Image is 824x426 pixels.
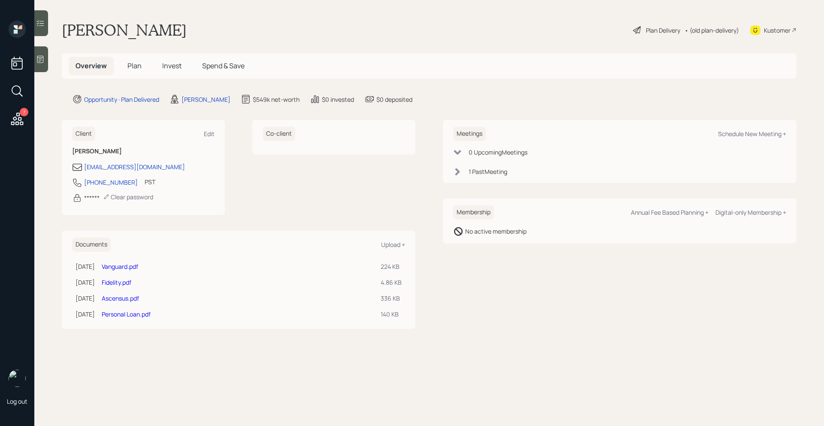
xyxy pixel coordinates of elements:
[72,127,95,141] h6: Client
[7,397,27,405] div: Log out
[381,262,402,271] div: 224 KB
[646,26,680,35] div: Plan Delivery
[102,262,138,271] a: Vanguard.pdf
[469,167,507,176] div: 1 Past Meeting
[84,95,159,104] div: Opportunity · Plan Delivered
[76,61,107,70] span: Overview
[469,148,527,157] div: 0 Upcoming Meeting s
[381,240,405,249] div: Upload +
[162,61,182,70] span: Invest
[253,95,300,104] div: $549k net-worth
[381,278,402,287] div: 4.86 KB
[685,26,739,35] div: • (old plan-delivery)
[764,26,791,35] div: Kustomer
[202,61,245,70] span: Spend & Save
[182,95,230,104] div: [PERSON_NAME]
[715,208,786,216] div: Digital-only Membership +
[72,237,111,252] h6: Documents
[62,21,187,40] h1: [PERSON_NAME]
[718,130,786,138] div: Schedule New Meeting +
[322,95,354,104] div: $0 invested
[381,310,402,319] div: 140 KB
[103,193,153,201] div: Clear password
[381,294,402,303] div: 336 KB
[84,178,138,187] div: [PHONE_NUMBER]
[263,127,295,141] h6: Co-client
[76,310,95,319] div: [DATE]
[465,227,527,236] div: No active membership
[20,108,28,116] div: 7
[453,127,486,141] h6: Meetings
[9,370,26,387] img: michael-russo-headshot.png
[127,61,142,70] span: Plan
[102,294,139,302] a: Ascensus.pdf
[72,148,215,155] h6: [PERSON_NAME]
[453,205,494,219] h6: Membership
[84,162,185,171] div: [EMAIL_ADDRESS][DOMAIN_NAME]
[76,278,95,287] div: [DATE]
[145,177,155,186] div: PST
[631,208,709,216] div: Annual Fee Based Planning +
[76,294,95,303] div: [DATE]
[102,278,131,286] a: Fidelity.pdf
[102,310,151,318] a: Personal Loan.pdf
[204,130,215,138] div: Edit
[376,95,412,104] div: $0 deposited
[76,262,95,271] div: [DATE]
